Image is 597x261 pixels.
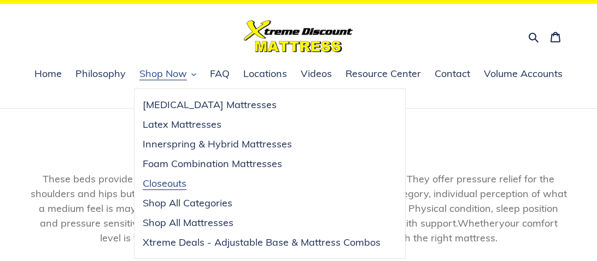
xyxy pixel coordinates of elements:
a: Shop All Categories [134,193,389,213]
span: Shop All Categories [143,197,232,210]
span: Latex Mattresses [143,118,221,131]
span: Foam Combination Mattresses [143,157,282,170]
a: Contact [429,66,476,82]
span: Shop All Mattresses [143,216,233,229]
span: Home [34,67,62,80]
span: Locations [243,67,287,80]
a: Innerspring & Hybrid Mattresses [134,134,389,154]
a: [MEDICAL_DATA] Mattresses [134,95,389,115]
img: Xtreme Discount Mattress [244,20,353,52]
a: Resource Center [340,66,426,82]
a: Latex Mattresses [134,115,389,134]
a: Videos [295,66,337,82]
a: Locations [238,66,292,82]
a: Philosophy [70,66,131,82]
a: Closeouts [134,174,389,193]
p: These beds provide that not too soft, not too firm feel that many sleeper prefer. They offer pres... [30,171,567,245]
span: Whether [458,217,499,229]
span: Xtreme Deals - Adjustable Base & Mattress Combos [143,236,381,249]
a: Home [29,66,67,82]
span: Philosophy [75,67,126,80]
a: Volume Accounts [478,66,568,82]
a: Foam Combination Mattresses [134,154,389,174]
a: FAQ [204,66,235,82]
a: Xtreme Deals - Adjustable Base & Mattress Combos [134,233,389,252]
span: Shop Now [139,67,187,80]
span: Volume Accounts [484,67,563,80]
button: Shop Now [134,66,202,82]
span: Innerspring & Hybrid Mattresses [143,138,292,151]
a: Shop All Mattresses [134,213,389,233]
span: Closeouts [143,177,186,190]
span: Contact [435,67,470,80]
span: FAQ [210,67,230,80]
span: Resource Center [346,67,421,80]
span: Videos [301,67,332,80]
span: [MEDICAL_DATA] Mattresses [143,98,277,111]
